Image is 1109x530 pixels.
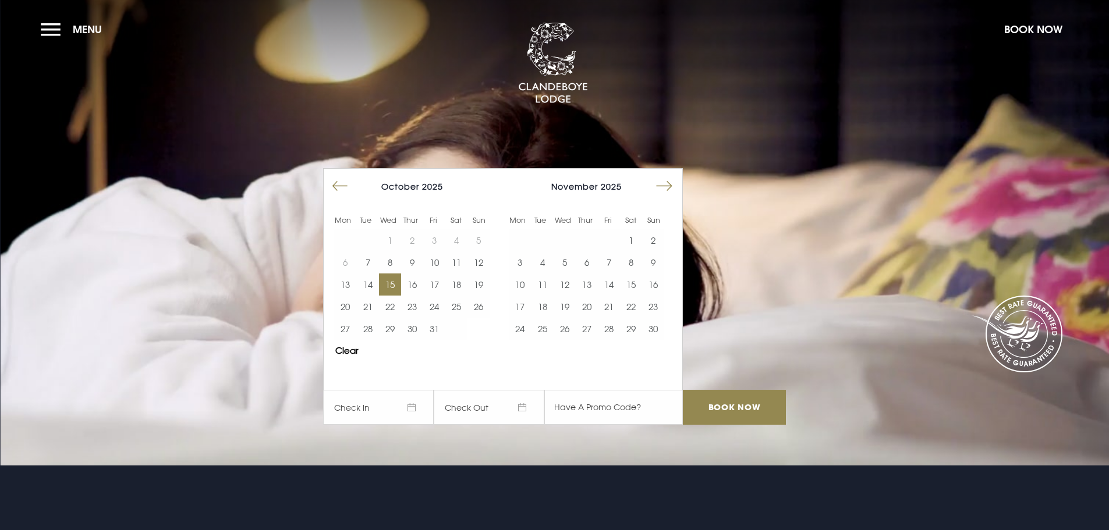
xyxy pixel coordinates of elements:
[509,273,531,296] button: 10
[620,229,642,251] td: Choose Saturday, November 1, 2025 as your start date.
[509,318,531,340] td: Choose Monday, November 24, 2025 as your start date.
[509,273,531,296] td: Choose Monday, November 10, 2025 as your start date.
[620,251,642,273] td: Choose Saturday, November 8, 2025 as your start date.
[379,318,401,340] button: 29
[401,251,423,273] td: Choose Thursday, October 9, 2025 as your start date.
[422,182,443,191] span: 2025
[401,251,423,273] button: 9
[445,296,467,318] button: 25
[576,251,598,273] button: 6
[598,318,620,340] td: Choose Friday, November 28, 2025 as your start date.
[642,318,664,340] td: Choose Sunday, November 30, 2025 as your start date.
[642,229,664,251] td: Choose Sunday, November 2, 2025 as your start date.
[379,273,401,296] button: 15
[509,296,531,318] td: Choose Monday, November 17, 2025 as your start date.
[423,318,445,340] td: Choose Friday, October 31, 2025 as your start date.
[379,251,401,273] button: 8
[467,296,490,318] td: Choose Sunday, October 26, 2025 as your start date.
[598,296,620,318] button: 21
[554,318,576,340] td: Choose Wednesday, November 26, 2025 as your start date.
[554,296,576,318] button: 19
[334,296,356,318] td: Choose Monday, October 20, 2025 as your start date.
[620,296,642,318] button: 22
[445,296,467,318] td: Choose Saturday, October 25, 2025 as your start date.
[335,346,359,355] button: Clear
[642,273,664,296] button: 16
[509,318,531,340] button: 24
[544,390,683,425] input: Have A Promo Code?
[401,273,423,296] button: 16
[576,318,598,340] button: 27
[356,273,378,296] td: Choose Tuesday, October 14, 2025 as your start date.
[598,318,620,340] button: 28
[620,251,642,273] button: 8
[356,251,378,273] td: Choose Tuesday, October 7, 2025 as your start date.
[598,251,620,273] td: Choose Friday, November 7, 2025 as your start date.
[334,296,356,318] button: 20
[445,273,467,296] td: Choose Saturday, October 18, 2025 as your start date.
[653,175,675,197] button: Move forward to switch to the next month.
[620,229,642,251] button: 1
[576,251,598,273] td: Choose Thursday, November 6, 2025 as your start date.
[467,251,490,273] button: 12
[554,296,576,318] td: Choose Wednesday, November 19, 2025 as your start date.
[531,273,553,296] td: Choose Tuesday, November 11, 2025 as your start date.
[401,318,423,340] td: Choose Thursday, October 30, 2025 as your start date.
[356,318,378,340] button: 28
[642,296,664,318] button: 23
[379,296,401,318] button: 22
[423,273,445,296] button: 17
[423,318,445,340] button: 31
[531,318,553,340] td: Choose Tuesday, November 25, 2025 as your start date.
[601,182,622,191] span: 2025
[554,273,576,296] button: 12
[642,296,664,318] td: Choose Sunday, November 23, 2025 as your start date.
[467,273,490,296] button: 19
[531,251,553,273] td: Choose Tuesday, November 4, 2025 as your start date.
[401,318,423,340] button: 30
[598,296,620,318] td: Choose Friday, November 21, 2025 as your start date.
[423,296,445,318] button: 24
[531,318,553,340] button: 25
[334,318,356,340] button: 27
[401,296,423,318] button: 23
[554,273,576,296] td: Choose Wednesday, November 12, 2025 as your start date.
[998,17,1068,42] button: Book Now
[551,182,598,191] span: November
[642,273,664,296] td: Choose Sunday, November 16, 2025 as your start date.
[41,17,108,42] button: Menu
[509,251,531,273] button: 3
[642,251,664,273] td: Choose Sunday, November 9, 2025 as your start date.
[334,273,356,296] td: Choose Monday, October 13, 2025 as your start date.
[379,296,401,318] td: Choose Wednesday, October 22, 2025 as your start date.
[509,296,531,318] button: 17
[356,318,378,340] td: Choose Tuesday, October 28, 2025 as your start date.
[323,390,434,425] span: Check In
[531,251,553,273] button: 4
[576,273,598,296] td: Choose Thursday, November 13, 2025 as your start date.
[73,23,102,36] span: Menu
[467,296,490,318] button: 26
[531,296,553,318] button: 18
[620,296,642,318] td: Choose Saturday, November 22, 2025 as your start date.
[334,318,356,340] td: Choose Monday, October 27, 2025 as your start date.
[356,273,378,296] button: 14
[445,251,467,273] button: 11
[467,273,490,296] td: Choose Sunday, October 19, 2025 as your start date.
[531,273,553,296] button: 11
[423,273,445,296] td: Choose Friday, October 17, 2025 as your start date.
[554,251,576,273] td: Choose Wednesday, November 5, 2025 as your start date.
[356,251,378,273] button: 7
[329,175,351,197] button: Move backward to switch to the previous month.
[401,273,423,296] td: Choose Thursday, October 16, 2025 as your start date.
[445,251,467,273] td: Choose Saturday, October 11, 2025 as your start date.
[642,251,664,273] button: 9
[576,296,598,318] button: 20
[379,318,401,340] td: Choose Wednesday, October 29, 2025 as your start date.
[379,251,401,273] td: Choose Wednesday, October 8, 2025 as your start date.
[620,318,642,340] button: 29
[576,273,598,296] button: 13
[642,318,664,340] button: 30
[576,296,598,318] td: Choose Thursday, November 20, 2025 as your start date.
[554,251,576,273] button: 5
